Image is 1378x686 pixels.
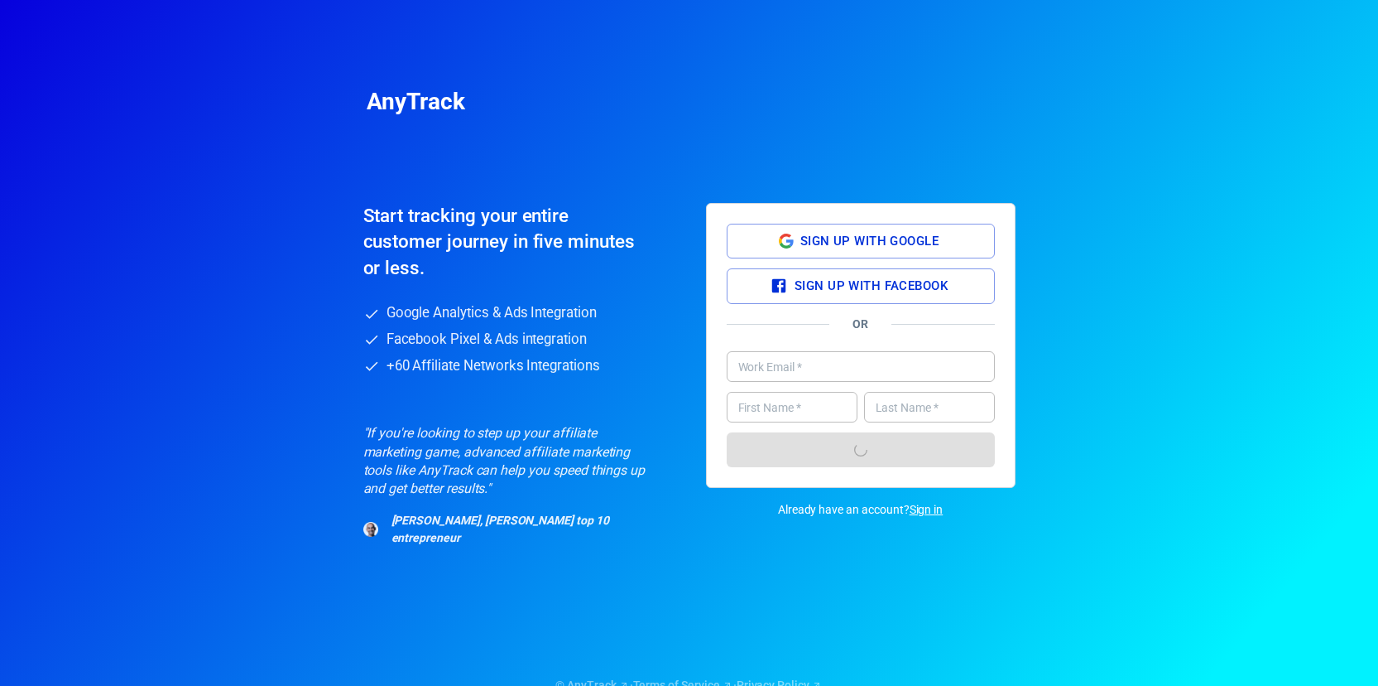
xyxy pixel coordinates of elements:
[727,351,995,382] input: john.doe@company.com
[727,392,857,423] input: John
[706,501,1015,519] p: Already have an account?
[727,224,995,258] button: Sign up with Google
[864,392,995,423] input: Doe
[391,512,646,547] span: [PERSON_NAME], [PERSON_NAME] top 10 entrepreneur
[363,331,673,349] li: Facebook Pixel & Ads integration
[363,357,673,375] li: +60 Affiliate Networks Integrations
[363,203,636,281] h6: Start tracking your entire customer journey in five minutes or less.
[363,424,646,499] p: "If you're looking to step up your affiliate marketing game, advanced affiliate marketing tools l...
[910,501,943,519] a: Sign in
[727,268,995,303] button: Sign up with Facebook
[363,522,378,537] img: Neil Patel
[367,93,1012,110] h2: AnyTrack
[363,304,673,322] li: Google Analytics & Ads Integration
[852,316,868,333] span: Or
